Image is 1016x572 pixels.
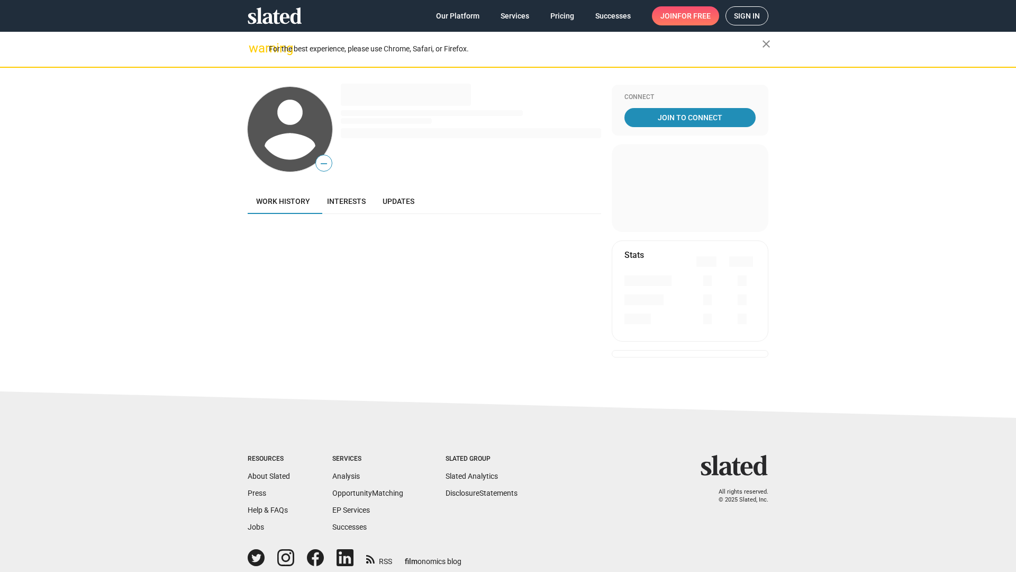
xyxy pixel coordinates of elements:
div: Slated Group [446,455,518,463]
span: Successes [595,6,631,25]
span: — [316,157,332,171]
span: Updates [383,197,414,205]
span: Interests [327,197,366,205]
span: Join To Connect [627,108,754,127]
mat-card-title: Stats [624,249,644,261]
p: All rights reserved. © 2025 Slated, Inc. [707,488,768,504]
a: Work history [248,189,319,214]
a: Interests [319,189,374,214]
a: DisclosureStatements [446,489,518,497]
a: Services [492,6,538,25]
mat-icon: warning [249,42,261,55]
span: film [405,557,418,566]
a: OpportunityMatching [332,489,403,497]
span: Join [660,6,711,25]
div: For the best experience, please use Chrome, Safari, or Firefox. [269,42,762,56]
a: Help & FAQs [248,506,288,514]
a: Press [248,489,266,497]
a: Successes [587,6,639,25]
a: Jobs [248,523,264,531]
span: Services [501,6,529,25]
a: Updates [374,189,423,214]
span: Work history [256,197,310,205]
div: Services [332,455,403,463]
a: RSS [366,550,392,567]
a: Successes [332,523,367,531]
span: Pricing [550,6,574,25]
span: Sign in [734,7,760,25]
span: Our Platform [436,6,479,25]
a: EP Services [332,506,370,514]
a: Slated Analytics [446,472,498,480]
span: for free [677,6,711,25]
a: filmonomics blog [405,548,461,567]
a: Join To Connect [624,108,756,127]
mat-icon: close [760,38,773,50]
a: Analysis [332,472,360,480]
a: Pricing [542,6,583,25]
div: Resources [248,455,290,463]
a: Our Platform [428,6,488,25]
div: Connect [624,93,756,102]
a: About Slated [248,472,290,480]
a: Sign in [725,6,768,25]
a: Joinfor free [652,6,719,25]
